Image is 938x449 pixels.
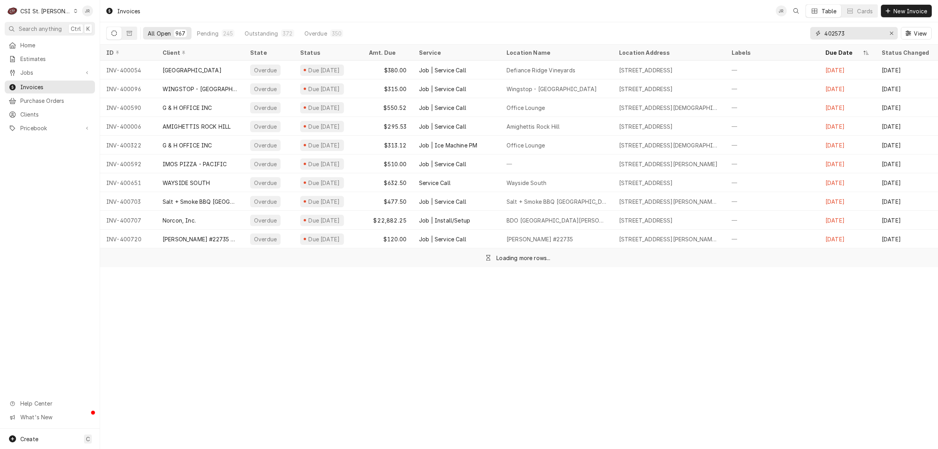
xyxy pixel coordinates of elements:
[100,136,156,154] div: INV-400322
[163,104,212,112] div: G & H OFFICE INC
[875,117,938,136] div: [DATE]
[507,235,573,243] div: [PERSON_NAME] #22735
[223,29,233,38] div: 245
[419,216,470,224] div: Job | Install/Setup
[875,98,938,117] div: [DATE]
[100,117,156,136] div: INV-400006
[875,211,938,230] div: [DATE]
[725,211,819,230] div: —
[725,173,819,192] div: —
[824,27,883,40] input: Keyword search
[308,160,341,168] div: Due [DATE]
[20,436,38,442] span: Create
[253,160,277,168] div: Overdue
[163,66,222,74] div: [GEOGRAPHIC_DATA]
[496,254,550,262] div: Loading more rows...
[20,413,90,421] span: What's New
[507,198,607,206] div: Salt + Smoke BBQ [GEOGRAPHIC_DATA]
[776,5,787,16] div: Jessica Rentfro's Avatar
[725,61,819,79] div: —
[819,154,875,173] div: [DATE]
[163,235,238,243] div: [PERSON_NAME] #22735 ST [PERSON_NAME]
[882,48,932,57] div: Status Changed
[363,61,413,79] div: $380.00
[163,160,227,168] div: IMOS PIZZA - PACIFIC
[725,79,819,98] div: —
[253,141,277,149] div: Overdue
[419,122,466,131] div: Job | Service Call
[819,192,875,211] div: [DATE]
[619,216,673,224] div: [STREET_ADDRESS]
[5,66,95,79] a: Go to Jobs
[912,29,928,38] span: View
[825,48,861,57] div: Due Date
[250,48,288,57] div: State
[875,154,938,173] div: [DATE]
[82,5,93,16] div: Jessica Rentfro's Avatar
[619,85,673,93] div: [STREET_ADDRESS]
[20,55,91,63] span: Estimates
[100,173,156,192] div: INV-400651
[819,173,875,192] div: [DATE]
[86,25,90,33] span: K
[419,160,466,168] div: Job | Service Call
[5,94,95,107] a: Purchase Orders
[20,97,91,105] span: Purchase Orders
[363,136,413,154] div: $313.12
[100,192,156,211] div: INV-400703
[619,141,719,149] div: [STREET_ADDRESS][DEMOGRAPHIC_DATA]
[163,85,238,93] div: WINGSTOP - [GEOGRAPHIC_DATA]
[885,27,898,40] button: Erase input
[819,136,875,154] div: [DATE]
[732,48,813,57] div: Labels
[819,61,875,79] div: [DATE]
[5,52,95,65] a: Estimates
[725,230,819,248] div: —
[725,154,819,173] div: —
[106,48,149,57] div: ID
[419,66,466,74] div: Job | Service Call
[725,98,819,117] div: —
[245,29,278,38] div: Outstanding
[725,117,819,136] div: —
[857,7,873,15] div: Cards
[725,192,819,211] div: —
[901,27,932,40] button: View
[5,411,95,424] a: Go to What's New
[7,5,18,16] div: CSI St. Louis's Avatar
[100,211,156,230] div: INV-400707
[163,216,196,224] div: Norcon, Inc.
[507,85,597,93] div: Wingstop - [GEOGRAPHIC_DATA]
[71,25,81,33] span: Ctrl
[253,235,277,243] div: Overdue
[819,117,875,136] div: [DATE]
[20,124,79,132] span: Pricebook
[308,198,341,206] div: Due [DATE]
[253,122,277,131] div: Overdue
[253,85,277,93] div: Overdue
[82,5,93,16] div: JR
[875,61,938,79] div: [DATE]
[419,104,466,112] div: Job | Service Call
[507,179,546,187] div: Wayside South
[363,98,413,117] div: $550.52
[419,235,466,243] div: Job | Service Call
[507,104,545,112] div: Office Lounge
[619,179,673,187] div: [STREET_ADDRESS]
[283,29,292,38] div: 372
[100,98,156,117] div: INV-400590
[419,198,466,206] div: Job | Service Call
[308,66,341,74] div: Due [DATE]
[619,104,719,112] div: [STREET_ADDRESS][DEMOGRAPHIC_DATA]
[5,39,95,52] a: Home
[619,235,719,243] div: [STREET_ADDRESS][PERSON_NAME][PERSON_NAME]
[304,29,327,38] div: Overdue
[619,66,673,74] div: [STREET_ADDRESS]
[363,173,413,192] div: $632.50
[369,48,405,57] div: Amt. Due
[363,192,413,211] div: $477.50
[7,5,18,16] div: C
[776,5,787,16] div: JR
[100,61,156,79] div: INV-400054
[725,136,819,154] div: —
